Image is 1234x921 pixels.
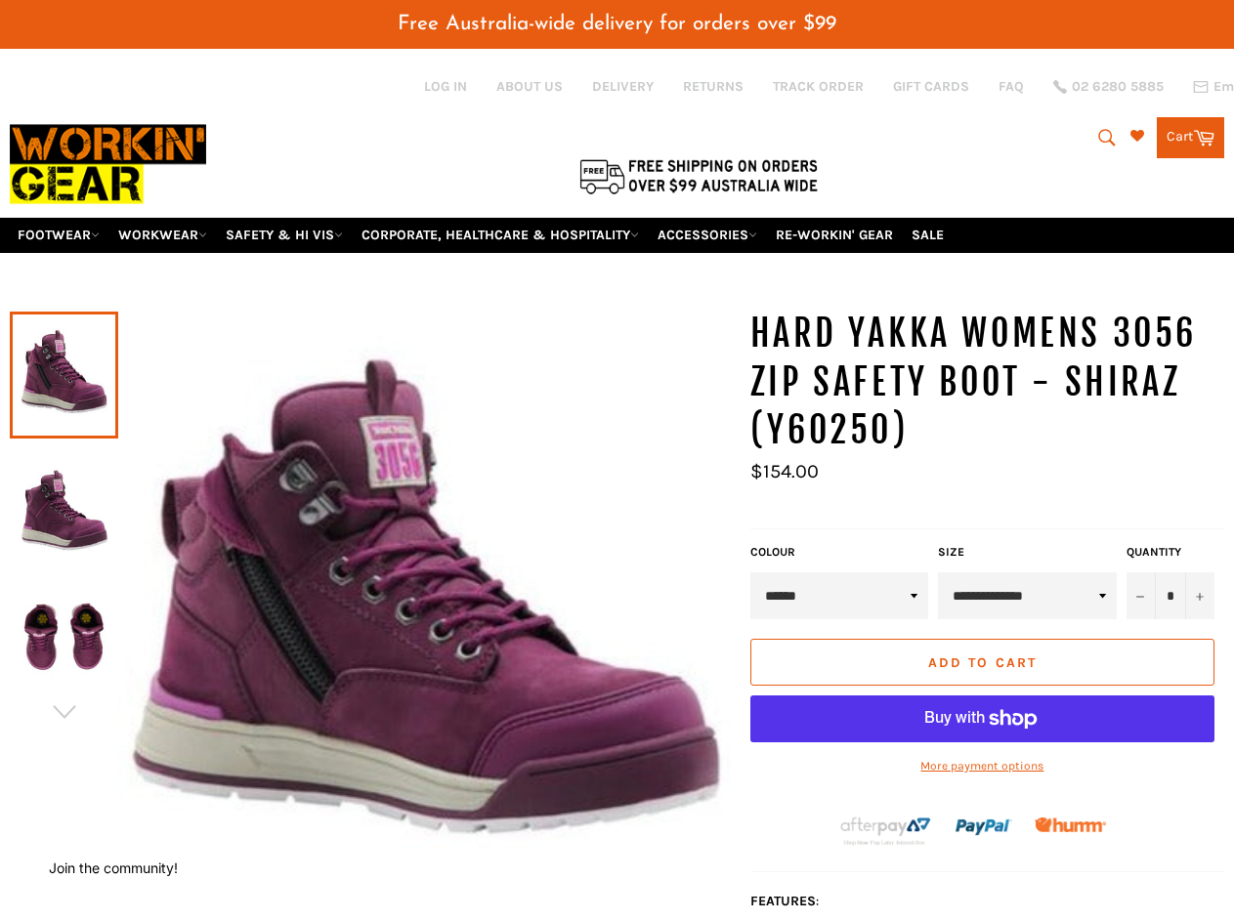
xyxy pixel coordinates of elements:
[398,14,836,34] span: Free Australia-wide delivery for orders over $99
[496,77,563,96] a: ABOUT US
[750,544,929,561] label: COLOUR
[1072,80,1164,94] span: 02 6280 5885
[956,799,1012,856] img: paypal.png
[773,77,864,96] a: TRACK ORDER
[750,758,1214,774] a: More payment options
[1127,544,1214,561] label: Quantity
[1185,572,1214,619] button: Increase item quantity by one
[218,218,351,252] a: SAFETY & HI VIS
[1053,80,1164,94] a: 02 6280 5885
[10,111,206,217] img: Workin Gear leaders in Workwear, Safety Boots, PPE, Uniforms. Australia's No.1 in Workwear
[576,155,821,196] img: Flat $9.95 shipping Australia wide
[1127,572,1156,619] button: Reduce item quantity by one
[110,218,215,252] a: WORKWEAR
[354,218,647,252] a: CORPORATE, HEALTHCARE & HOSPITALITY
[1035,817,1106,832] img: Humm_core_logo_RGB-01_300x60px_small_195d8312-4386-4de7-b182-0ef9b6303a37.png
[904,218,952,252] a: SALE
[683,77,744,96] a: RETURNS
[1157,117,1224,158] a: Cart
[999,77,1024,96] a: FAQ
[750,892,1224,910] p: :
[49,859,178,876] button: Join the community!
[650,218,765,252] a: ACCESSORIES
[592,77,654,96] a: DELIVERY
[750,310,1224,455] h1: HARD YAKKA Womens 3056 Zip Safety Boot - Shiraz (Y60250)
[938,544,1117,561] label: Size
[893,77,969,96] a: GIFT CARDS
[20,452,108,560] img: Workin Gear - HARD YAKKA Womens 3056 Zip Safety Boot - Shiraz
[928,654,1037,671] span: Add to Cart
[750,639,1214,686] button: Add to Cart
[20,583,108,691] img: Workin Gear - HARD YAKKA Womens 3056 Zip Safety Boot - Shiraz
[750,460,819,482] span: $154.00
[10,218,107,252] a: FOOTWEAR
[768,218,901,252] a: RE-WORKIN' GEAR
[424,78,467,95] a: Log in
[750,893,816,909] strong: FEATURES
[838,815,933,847] img: Afterpay-Logo-on-dark-bg_large.png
